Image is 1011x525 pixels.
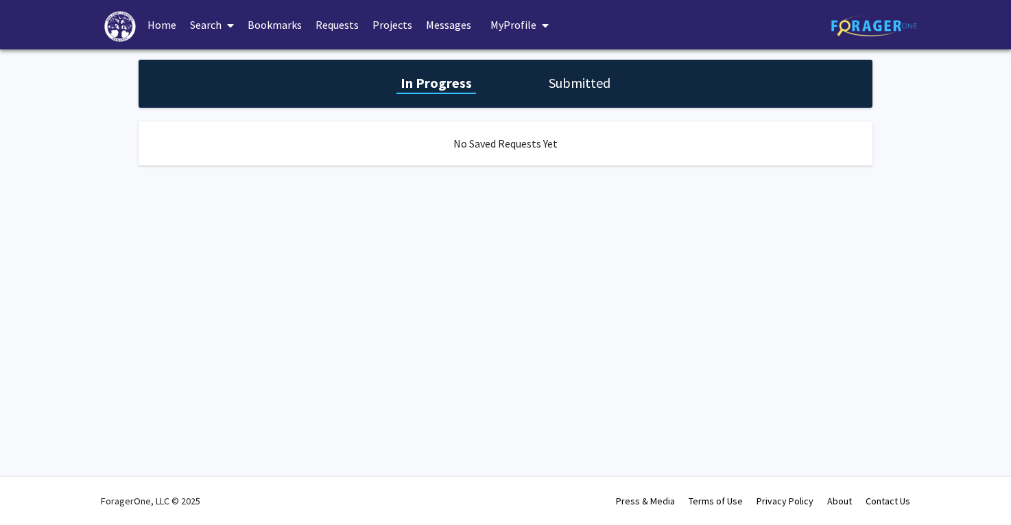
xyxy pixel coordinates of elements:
[10,463,58,515] iframe: Chat
[545,73,615,93] h1: Submitted
[831,15,917,36] img: ForagerOne Logo
[241,1,309,49] a: Bookmarks
[827,495,852,507] a: About
[101,477,200,525] div: ForagerOne, LLC © 2025
[866,495,910,507] a: Contact Us
[490,18,536,32] span: My Profile
[396,73,476,93] h1: In Progress
[689,495,743,507] a: Terms of Use
[757,495,813,507] a: Privacy Policy
[309,1,366,49] a: Requests
[139,121,872,165] div: No Saved Requests Yet
[366,1,419,49] a: Projects
[183,1,241,49] a: Search
[419,1,478,49] a: Messages
[104,11,136,42] img: High Point University Logo
[141,1,183,49] a: Home
[616,495,675,507] a: Press & Media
